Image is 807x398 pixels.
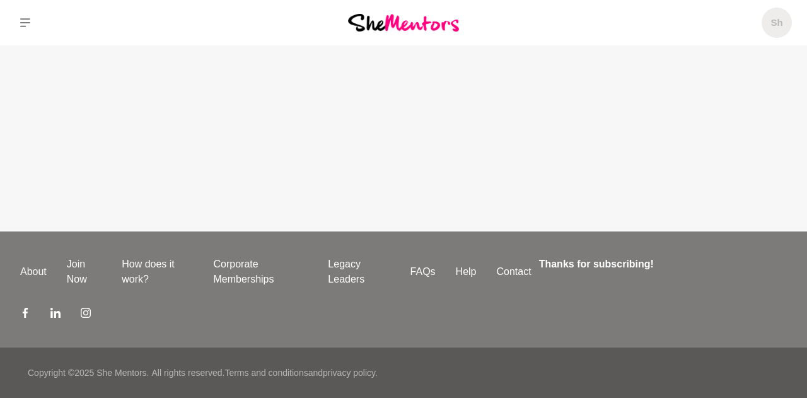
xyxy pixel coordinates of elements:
a: How does it work? [112,257,203,287]
a: Corporate Memberships [203,257,318,287]
a: Instagram [81,307,91,322]
a: Legacy Leaders [318,257,400,287]
a: Join Now [57,257,112,287]
a: Sh [762,8,792,38]
a: FAQs [400,264,446,279]
a: Contact [487,264,542,279]
p: Copyright © 2025 She Mentors . [28,366,149,380]
h5: Sh [770,17,782,29]
a: Facebook [20,307,30,322]
a: About [10,264,57,279]
img: She Mentors Logo [348,14,459,31]
a: Help [446,264,487,279]
a: privacy policy [323,368,375,378]
a: Terms and conditions [224,368,308,378]
a: LinkedIn [50,307,61,322]
h4: Thanks for subscribing! [539,257,779,272]
p: All rights reserved. and . [151,366,377,380]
